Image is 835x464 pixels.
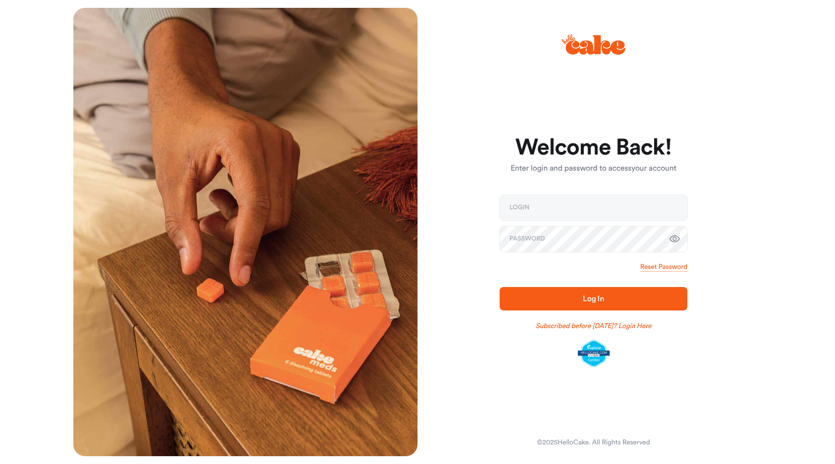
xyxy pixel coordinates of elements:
a: Subscribed before [DATE]? Login Here [536,321,652,331]
span: Log In [583,295,604,303]
a: Reset Password [640,262,687,272]
div: © 2025 HelloCake. All Rights Reserved [537,438,650,447]
h1: Welcome Back! [500,136,687,159]
img: legit-script-certified.png [578,340,610,367]
button: Log In [500,287,687,310]
p: Enter login and password to access your account [500,163,687,175]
